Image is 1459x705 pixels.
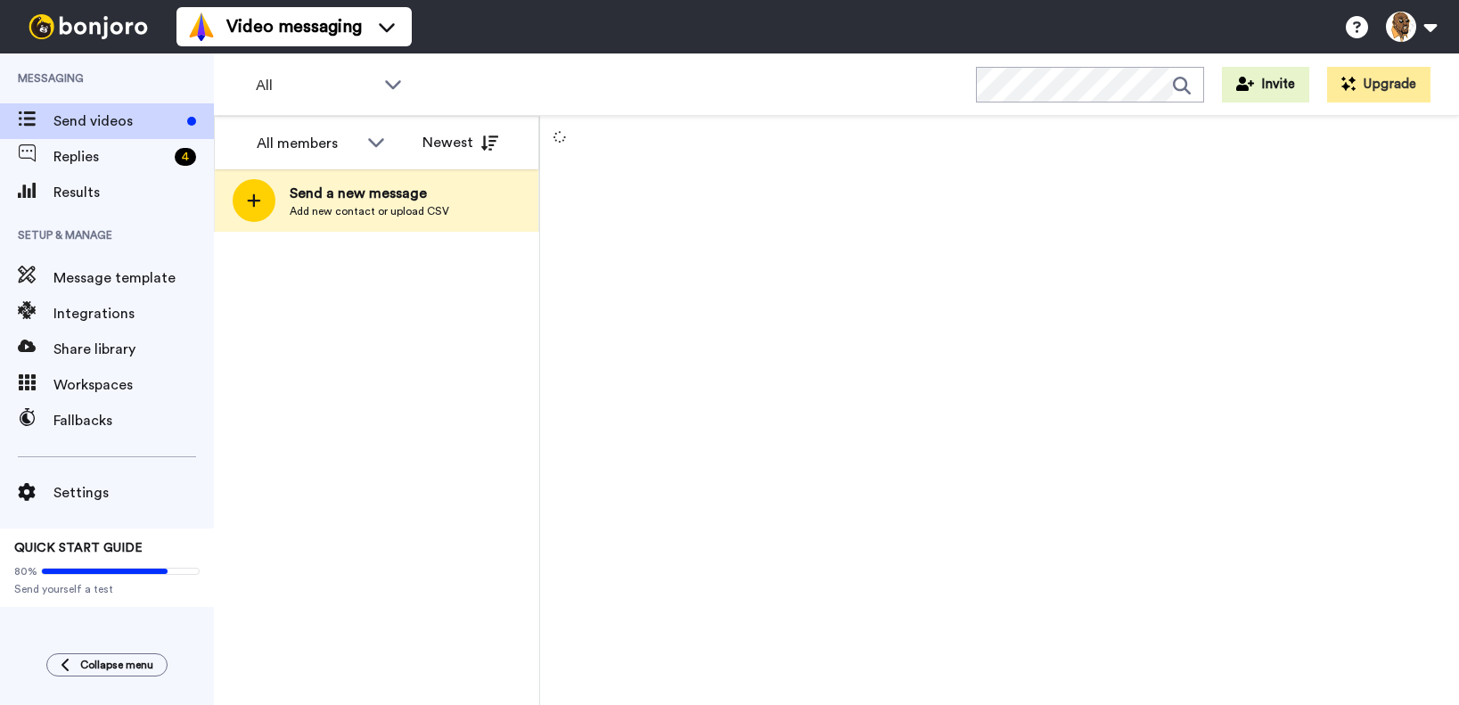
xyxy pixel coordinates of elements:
[290,204,449,218] span: Add new contact or upload CSV
[53,146,168,168] span: Replies
[53,303,214,324] span: Integrations
[53,374,214,396] span: Workspaces
[14,564,37,578] span: 80%
[53,182,214,203] span: Results
[1222,67,1309,102] button: Invite
[53,111,180,132] span: Send videos
[187,12,216,41] img: vm-color.svg
[1327,67,1430,102] button: Upgrade
[53,339,214,360] span: Share library
[409,125,512,160] button: Newest
[14,542,143,554] span: QUICK START GUIDE
[53,410,214,431] span: Fallbacks
[226,14,362,39] span: Video messaging
[53,482,214,504] span: Settings
[175,148,196,166] div: 4
[257,133,358,154] div: All members
[290,183,449,204] span: Send a new message
[14,582,200,596] span: Send yourself a test
[53,267,214,289] span: Message template
[21,14,155,39] img: bj-logo-header-white.svg
[256,75,375,96] span: All
[46,653,168,676] button: Collapse menu
[80,658,153,672] span: Collapse menu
